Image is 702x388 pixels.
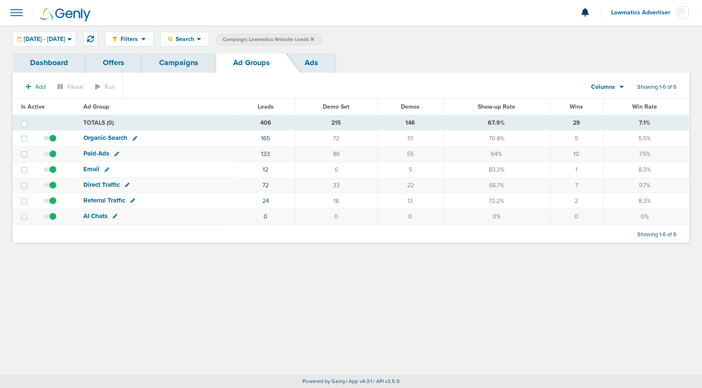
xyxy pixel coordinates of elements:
span: Paid-Ads [83,150,109,157]
a: 12 [263,166,268,173]
span: Demos [401,103,420,110]
a: Ads [287,53,336,73]
span: Direct Traffic [83,181,120,189]
td: TOTALS (0) [78,115,237,131]
td: 55 [377,146,443,162]
td: 9.7% [603,178,689,193]
span: | App v4.3.1 [346,378,372,384]
td: 5.5% [603,131,689,146]
td: 7.1% [603,115,689,131]
td: 8.3% [603,193,689,209]
td: 86 [295,146,377,162]
span: Wins [570,103,583,110]
span: | API v2.5.0 [373,378,399,384]
td: 83.3% [443,162,550,178]
span: Is Active [21,103,45,110]
span: Organic-Search [83,134,127,142]
a: 0 [264,213,267,220]
td: 13 [377,193,443,209]
span: Lawmatics Advertiser [611,10,676,16]
td: 6 [295,162,377,178]
td: 66.7% [443,178,550,193]
span: Campaign: Lawmatics Website Leads [223,36,314,43]
td: 70.8% [443,131,550,146]
span: Filters [117,36,141,43]
td: 7.5% [603,146,689,162]
img: Genly [40,8,91,22]
td: 2 [550,193,603,209]
span: Demo Set [323,103,350,110]
td: 0% [603,209,689,224]
td: 0 [295,209,377,224]
span: Referral Traffic [83,197,125,204]
span: Showing 1-6 of 6 [637,231,677,238]
td: 0 [550,209,603,224]
td: 7 [550,178,603,193]
td: 18 [295,193,377,209]
span: Ad Group [83,103,109,110]
span: Add [35,83,46,90]
span: Email [83,165,99,173]
a: Dashboard [13,53,85,73]
td: 1 [550,162,603,178]
td: 67.9% [443,115,550,131]
a: 24 [262,197,269,205]
span: Showing 1-6 of 6 [637,84,677,91]
td: 72.2% [443,193,550,209]
td: 9 [550,131,603,146]
a: 72 [262,182,269,189]
td: 8.3% [603,162,689,178]
td: 5 [377,162,443,178]
span: AI Chats [83,212,107,220]
td: 0% [443,209,550,224]
td: 72 [295,131,377,146]
td: 64% [443,146,550,162]
td: 29 [550,115,603,131]
span: Columns [591,83,615,91]
td: 406 [237,115,295,131]
span: Show-up Rate [478,103,515,110]
button: Add [21,81,50,93]
td: 10 [550,146,603,162]
a: Offers [85,53,142,73]
td: 0 [377,209,443,224]
span: Leads [258,103,274,110]
td: 33 [295,178,377,193]
td: 51 [377,131,443,146]
td: 215 [295,115,377,131]
span: [DATE] - [DATE] [24,36,65,42]
span: Win Rate [632,103,657,110]
td: 22 [377,178,443,193]
a: 165 [261,135,270,142]
a: 133 [261,150,270,158]
a: Ad Groups [216,53,287,73]
span: Search [173,36,197,43]
td: 146 [377,115,443,131]
a: Campaigns [142,53,216,73]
